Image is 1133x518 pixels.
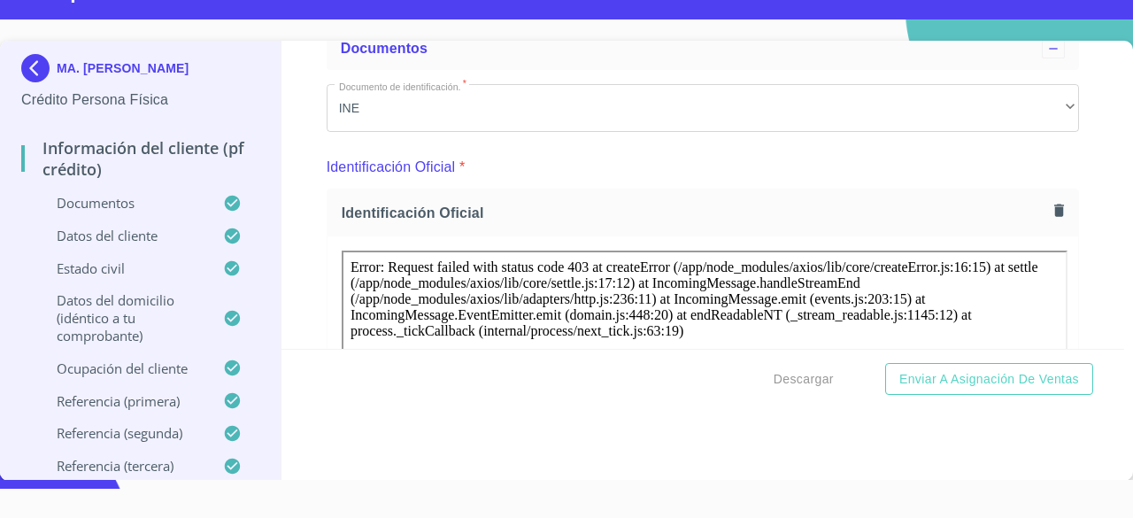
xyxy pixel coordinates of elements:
[341,41,428,56] span: Documentos
[21,424,223,442] p: Referencia (segunda)
[57,61,189,75] p: MA. [PERSON_NAME]
[21,392,223,410] p: Referencia (primera)
[327,84,1079,132] div: INE
[21,259,223,277] p: Estado Civil
[21,89,259,111] p: Crédito Persona Física
[767,363,841,396] button: Descargar
[342,204,1047,222] span: Identificación Oficial
[21,54,259,89] div: MA. [PERSON_NAME]
[21,360,223,377] p: Ocupación del Cliente
[899,368,1079,390] span: Enviar a Asignación de Ventas
[327,157,456,178] p: Identificación Oficial
[21,54,57,82] img: Docupass spot blue
[327,27,1079,70] div: Documentos
[21,194,223,212] p: Documentos
[21,137,259,180] p: Información del cliente (PF crédito)
[774,368,834,390] span: Descargar
[21,457,223,475] p: Referencia (tercera)
[885,363,1093,396] button: Enviar a Asignación de Ventas
[21,227,223,244] p: Datos del cliente
[21,291,223,344] p: Datos del domicilio (idéntico a tu comprobante)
